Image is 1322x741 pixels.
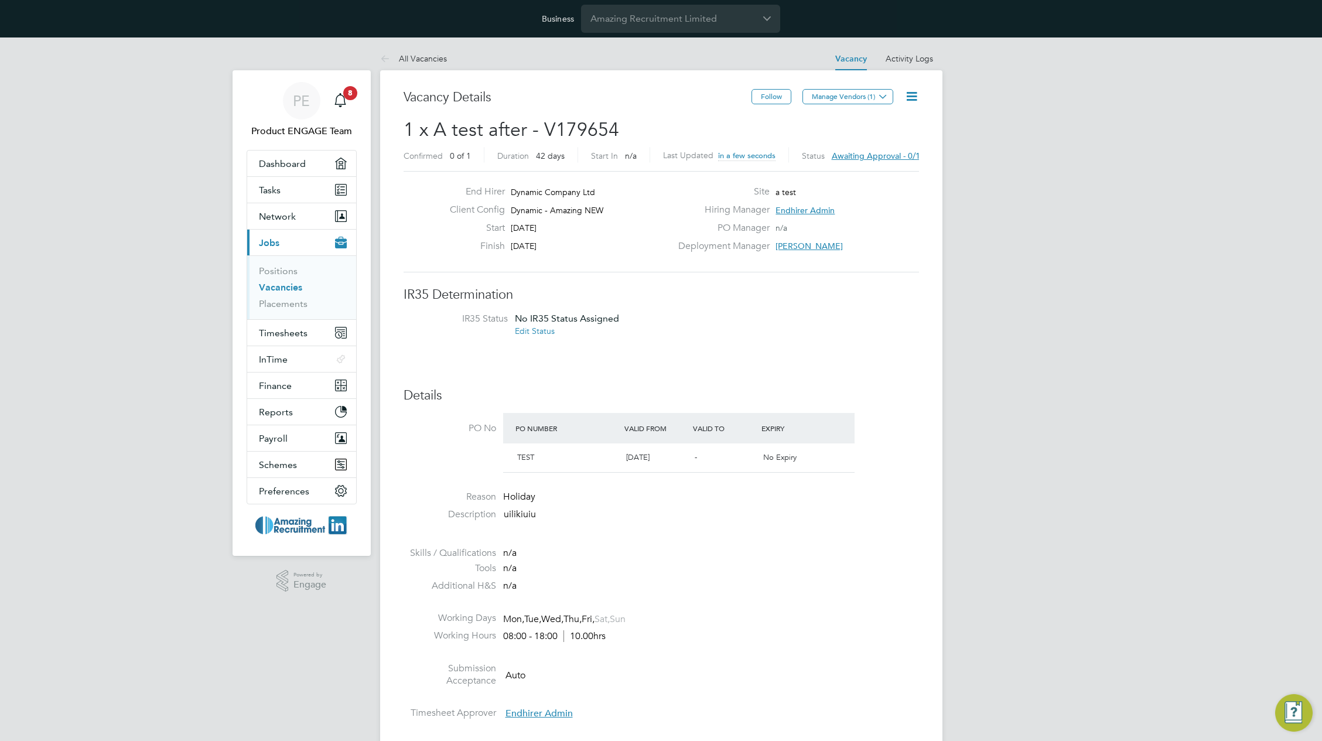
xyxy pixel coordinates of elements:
[776,205,835,216] span: Endhirer Admin
[759,418,827,439] div: Expiry
[582,613,595,625] span: Fri,
[276,570,326,592] a: Powered byEngage
[511,241,537,251] span: [DATE]
[440,222,505,234] label: Start
[503,491,535,503] span: Holiday
[626,452,650,462] span: [DATE]
[663,150,713,161] label: Last Updated
[440,204,505,216] label: Client Config
[776,187,796,197] span: a test
[247,203,356,229] button: Network
[404,612,496,624] label: Working Days
[517,452,534,462] span: TEST
[247,151,356,176] a: Dashboard
[440,186,505,198] label: End Hirer
[259,237,279,248] span: Jobs
[802,151,825,161] label: Status
[404,707,496,719] label: Timesheet Approver
[404,118,619,141] span: 1 x A test after - V179654
[511,223,537,233] span: [DATE]
[505,708,573,719] span: Endhirer Admin
[293,570,326,580] span: Powered by
[591,151,618,161] label: Start In
[776,241,843,251] span: [PERSON_NAME]
[259,282,302,293] a: Vacancies
[513,418,622,439] div: PO Number
[1275,694,1313,732] button: Engage Resource Center
[404,508,496,521] label: Description
[515,313,619,324] span: No IR35 Status Assigned
[247,452,356,477] button: Schemes
[497,151,529,161] label: Duration
[404,491,496,503] label: Reason
[503,562,517,574] span: n/a
[503,630,606,643] div: 08:00 - 18:00
[835,54,867,64] a: Vacancy
[404,547,496,559] label: Skills / Qualifications
[259,354,288,365] span: InTime
[690,418,759,439] div: Valid To
[293,580,326,590] span: Engage
[259,158,306,169] span: Dashboard
[259,459,297,470] span: Schemes
[542,13,574,24] label: Business
[329,82,352,119] a: 8
[511,205,603,216] span: Dynamic - Amazing NEW
[247,346,356,372] button: InTime
[247,255,356,319] div: Jobs
[776,223,787,233] span: n/a
[671,186,770,198] label: Site
[404,422,496,435] label: PO No
[404,630,496,642] label: Working Hours
[233,70,371,556] nav: Main navigation
[247,82,357,138] a: PEProduct ENGAGE Team
[511,187,595,197] span: Dynamic Company Ltd
[763,452,797,462] span: No Expiry
[404,286,919,303] h3: IR35 Determination
[718,151,776,161] span: in a few seconds
[380,53,447,64] a: All Vacancies
[563,613,582,625] span: Thu,
[595,613,610,625] span: Sat,
[293,93,310,108] span: PE
[450,151,471,161] span: 0 of 1
[404,151,443,161] label: Confirmed
[247,478,356,504] button: Preferences
[504,508,919,521] p: uilikiuiu
[404,562,496,575] label: Tools
[751,89,791,104] button: Follow
[503,547,517,559] span: n/a
[505,669,525,681] span: Auto
[255,516,347,535] img: amazing-logo-retina.png
[247,425,356,451] button: Payroll
[671,204,770,216] label: Hiring Manager
[563,630,606,642] span: 10.00hrs
[515,326,555,336] a: Edit Status
[247,373,356,398] button: Finance
[415,313,508,325] label: IR35 Status
[247,177,356,203] a: Tasks
[440,240,505,252] label: Finish
[343,86,357,100] span: 8
[259,211,296,222] span: Network
[524,613,541,625] span: Tue,
[259,265,298,276] a: Positions
[404,580,496,592] label: Additional H&S
[610,613,626,625] span: Sun
[671,240,770,252] label: Deployment Manager
[802,89,893,104] button: Manage Vendors (1)
[259,185,281,196] span: Tasks
[503,580,517,592] span: n/a
[625,151,637,161] span: n/a
[886,53,933,64] a: Activity Logs
[832,151,920,161] span: Awaiting approval - 0/1
[259,407,293,418] span: Reports
[671,222,770,234] label: PO Manager
[259,486,309,497] span: Preferences
[247,516,357,535] a: Go to home page
[404,663,496,687] label: Submission Acceptance
[541,613,563,625] span: Wed,
[695,452,697,462] span: -
[247,230,356,255] button: Jobs
[247,124,357,138] span: Product ENGAGE Team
